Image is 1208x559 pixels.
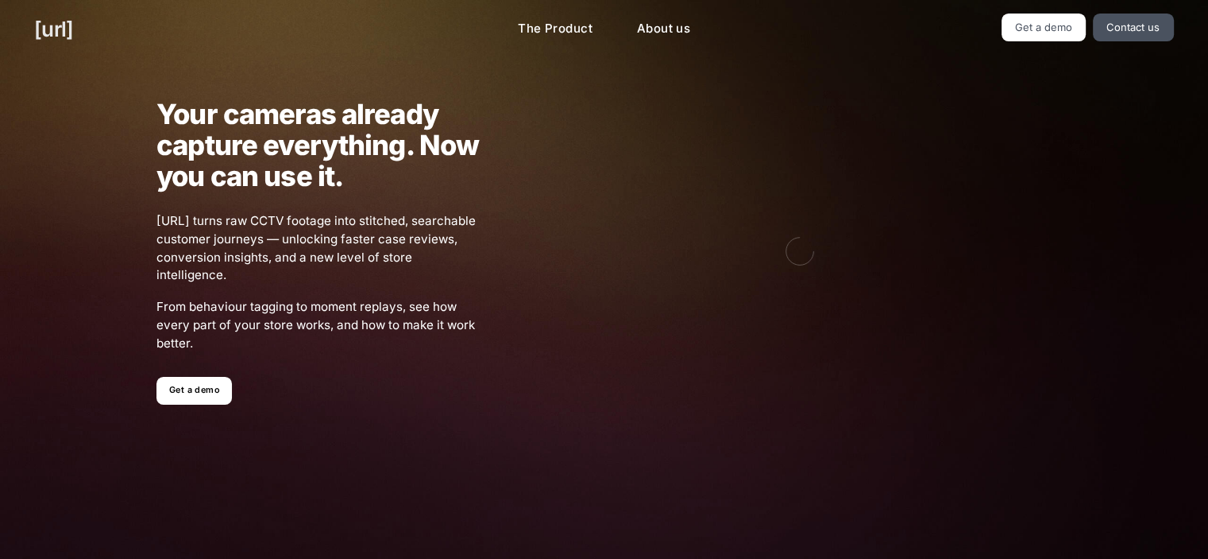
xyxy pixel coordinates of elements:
a: The Product [505,14,605,45]
a: Contact us [1093,14,1174,41]
a: About us [624,14,703,45]
span: [URL] turns raw CCTV footage into stitched, searchable customer journeys — unlocking faster case ... [156,212,480,285]
a: Get a demo [156,377,232,405]
span: From behaviour tagging to moment replays, see how every part of your store works, and how to make... [156,298,480,352]
a: Get a demo [1002,14,1086,41]
h1: Your cameras already capture everything. Now you can use it. [156,99,480,192]
a: [URL] [34,14,73,45]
